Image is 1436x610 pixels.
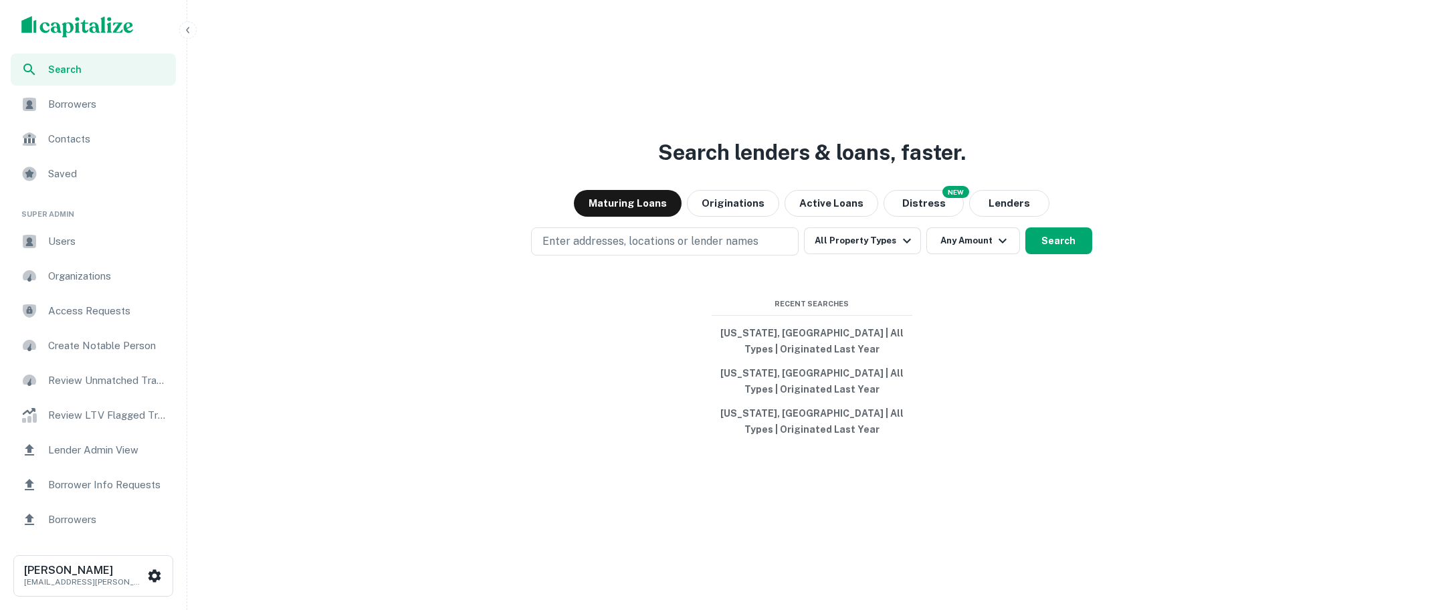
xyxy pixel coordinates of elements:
[11,504,176,536] a: Borrowers
[785,190,878,217] button: Active Loans
[48,268,168,284] span: Organizations
[11,225,176,258] a: Users
[24,565,144,576] h6: [PERSON_NAME]
[531,227,799,256] button: Enter addresses, locations or lender names
[11,434,176,466] a: Lender Admin View
[11,123,176,155] a: Contacts
[48,477,168,493] span: Borrower Info Requests
[24,576,144,588] p: [EMAIL_ADDRESS][PERSON_NAME][DOMAIN_NAME]
[11,88,176,120] a: Borrowers
[687,190,779,217] button: Originations
[542,233,758,249] p: Enter addresses, locations or lender names
[969,190,1049,217] button: Lenders
[712,321,912,361] button: [US_STATE], [GEOGRAPHIC_DATA] | All Types | Originated Last Year
[11,330,176,362] a: Create Notable Person
[11,158,176,190] a: Saved
[1369,503,1436,567] iframe: Chat Widget
[1025,227,1092,254] button: Search
[712,361,912,401] button: [US_STATE], [GEOGRAPHIC_DATA] | All Types | Originated Last Year
[11,469,176,501] a: Borrower Info Requests
[48,338,168,354] span: Create Notable Person
[48,233,168,249] span: Users
[712,401,912,441] button: [US_STATE], [GEOGRAPHIC_DATA] | All Types | Originated Last Year
[574,190,682,217] button: Maturing Loans
[804,227,920,254] button: All Property Types
[13,555,173,597] button: [PERSON_NAME][EMAIL_ADDRESS][PERSON_NAME][DOMAIN_NAME]
[11,365,176,397] a: Review Unmatched Transactions
[884,190,964,217] button: Search distressed loans with lien and other non-mortgage details.
[712,298,912,310] span: Recent Searches
[926,227,1020,254] button: Any Amount
[48,96,168,112] span: Borrowers
[11,399,176,431] a: Review LTV Flagged Transactions
[11,54,176,86] a: Search
[48,407,168,423] span: Review LTV Flagged Transactions
[11,260,176,292] a: Organizations
[21,16,134,37] img: capitalize-logo.png
[48,442,168,458] span: Lender Admin View
[48,166,168,182] span: Saved
[48,512,168,528] span: Borrowers
[48,62,168,77] span: Search
[942,186,969,198] div: NEW
[48,131,168,147] span: Contacts
[11,295,176,327] a: Access Requests
[48,373,168,389] span: Review Unmatched Transactions
[658,136,966,169] h3: Search lenders & loans, faster.
[48,303,168,319] span: Access Requests
[11,193,176,225] li: Super Admin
